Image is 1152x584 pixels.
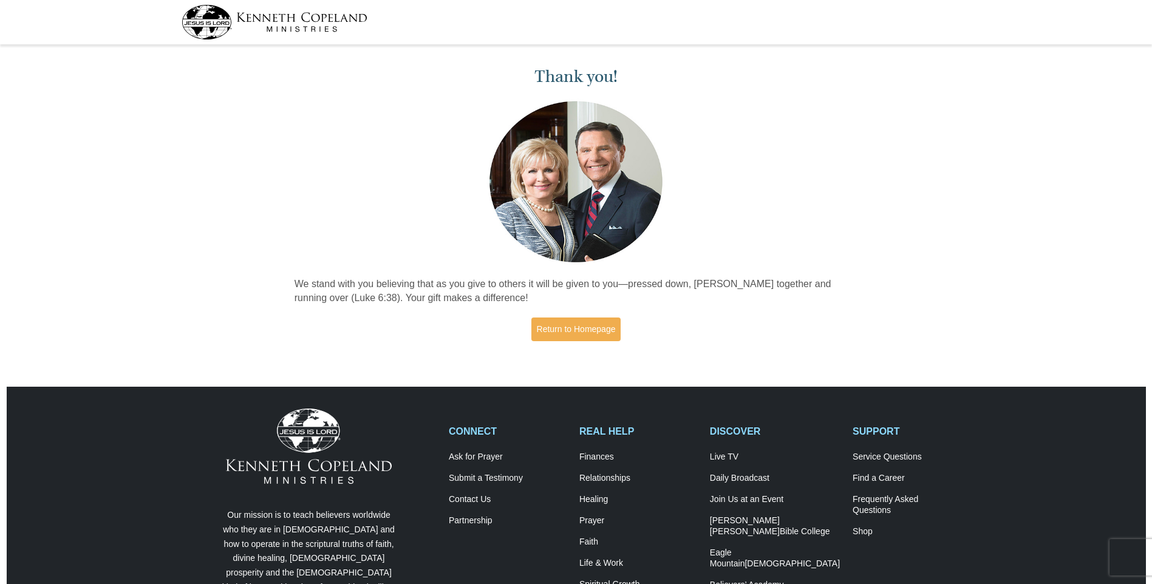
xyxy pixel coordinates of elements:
[710,452,840,463] a: Live TV
[710,494,840,505] a: Join Us at an Event
[853,526,970,537] a: Shop
[579,494,697,505] a: Healing
[449,515,567,526] a: Partnership
[745,559,840,568] span: [DEMOGRAPHIC_DATA]
[182,5,367,39] img: kcm-header-logo.svg
[710,515,840,537] a: [PERSON_NAME] [PERSON_NAME]Bible College
[780,526,830,536] span: Bible College
[486,98,666,265] img: Kenneth and Gloria
[710,548,840,569] a: Eagle Mountain[DEMOGRAPHIC_DATA]
[579,558,697,569] a: Life & Work
[295,277,858,305] p: We stand with you believing that as you give to others it will be given to you—pressed down, [PER...
[449,473,567,484] a: Submit a Testimony
[853,494,970,516] a: Frequently AskedQuestions
[853,426,970,437] h2: SUPPORT
[226,409,392,484] img: Kenneth Copeland Ministries
[579,473,697,484] a: Relationships
[295,67,858,87] h1: Thank you!
[531,317,621,341] a: Return to Homepage
[449,452,567,463] a: Ask for Prayer
[579,515,697,526] a: Prayer
[449,426,567,437] h2: CONNECT
[449,494,567,505] a: Contact Us
[579,452,697,463] a: Finances
[579,537,697,548] a: Faith
[579,426,697,437] h2: REAL HELP
[853,452,970,463] a: Service Questions
[710,426,840,437] h2: DISCOVER
[710,473,840,484] a: Daily Broadcast
[853,473,970,484] a: Find a Career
